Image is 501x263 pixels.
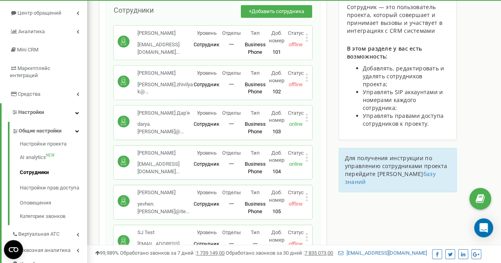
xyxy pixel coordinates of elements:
[12,241,87,257] a: Сквозная аналитика
[20,247,70,254] span: Сквозная аналитика
[12,122,87,138] a: Общие настройки
[288,30,304,36] span: Статус
[194,201,219,207] span: Сотрудник
[251,229,260,235] span: Тип
[338,250,427,256] a: [EMAIL_ADDRESS][DOMAIN_NAME]
[288,229,304,235] span: Статус
[20,180,87,196] a: Настройки прав доступа
[95,250,119,256] span: 99,989%
[137,121,184,134] span: darya.[PERSON_NAME]@...
[137,229,194,237] p: SJ Test
[18,231,59,238] span: Виртуальная АТС
[19,127,61,135] span: Общие настройки
[229,42,234,47] span: 一
[363,64,444,88] span: Добавлять, редактировать и удалять сотрудников проекта;
[288,110,304,116] span: Статус
[289,241,303,247] span: offline
[4,240,23,259] button: Open CMP widget
[20,150,87,165] a: AI analyticsNEW
[347,45,422,60] span: В этом разделе у вас есть возможность:
[269,150,284,163] span: Доб. номер
[137,161,179,174] span: [EMAIL_ADDRESS][DOMAIN_NAME]...
[18,91,40,97] span: Средства
[288,189,304,195] span: Статус
[289,161,303,167] span: online
[269,229,284,243] span: Доб. номер
[196,250,225,256] u: 1 739 149,00
[288,70,304,76] span: Статус
[222,30,241,36] span: Отделы
[289,201,303,207] span: offline
[243,240,267,248] p: 一
[229,201,234,207] span: 一
[194,81,219,87] span: Сотрудник
[345,170,436,185] a: базу знаний
[222,189,241,195] span: Отделы
[267,208,286,216] p: 105
[17,10,61,16] span: Центр обращений
[269,189,284,203] span: Доб. номер
[137,81,193,95] span: [PERSON_NAME].zhivilyak@...
[474,218,493,237] div: Open Intercom Messenger
[251,30,260,36] span: Тип
[245,121,266,134] span: Business Phone
[137,241,179,254] span: [EMAIL_ADDRESS][DOMAIN_NAME]...
[137,110,194,117] p: [PERSON_NAME] Дар'я
[197,30,217,36] span: Уровень
[194,161,219,167] span: Сотрудник
[267,88,286,96] p: 102
[251,110,260,116] span: Тип
[222,70,241,76] span: Отделы
[17,47,38,53] span: Mini CRM
[18,109,44,115] span: Настройки
[241,5,312,18] button: +Добавить сотрудника
[347,3,442,34] span: Сотрудник — это пользователь проекта, который совершает и принимает вызовы и участвует в интеграц...
[10,65,50,79] span: Маркетплейс интеграций
[20,195,87,211] a: Оповещения
[267,168,286,176] p: 104
[245,42,266,55] span: Business Phone
[229,241,234,247] span: 一
[197,150,217,156] span: Уровень
[251,8,304,14] span: Добавить сотрудника
[245,81,266,95] span: Business Phone
[120,250,225,256] span: Обработано звонков за 7 дней :
[363,112,444,127] span: Управлять правами доступа сотрудников к проекту.
[251,70,260,76] span: Тип
[289,81,303,87] span: offline
[12,225,87,241] a: Виртуальная АТС
[269,30,284,44] span: Доб. номер
[20,165,87,180] a: Сотрудники
[345,154,447,178] span: Для получения инструкции по управлению сотрудниками проекта перейдите [PERSON_NAME]
[269,110,284,123] span: Доб. номер
[229,81,234,87] span: 一
[289,121,303,127] span: online
[18,28,45,34] span: Аналитика
[288,150,304,156] span: Статус
[222,150,241,156] span: Отделы
[197,229,217,235] span: Уровень
[269,70,284,83] span: Доб. номер
[2,103,87,122] a: Настройки
[229,121,234,127] span: 一
[20,140,87,150] a: Настройки проекта
[267,49,286,56] p: 101
[363,88,443,112] span: Управлять SIP аккаунтами и номерами каждого сотрудника;
[194,121,219,127] span: Сотрудник
[222,110,241,116] span: Отделы
[137,42,179,55] span: [EMAIL_ADDRESS][DOMAIN_NAME]...
[137,189,194,197] p: [PERSON_NAME]
[194,241,219,247] span: Сотрудник
[229,161,234,167] span: 一
[137,149,194,157] p: [PERSON_NAME]
[267,128,286,136] p: 103
[251,150,260,156] span: Тип
[251,189,260,195] span: Тип
[20,211,87,220] a: Категории звонков
[245,201,266,214] span: Business Phone
[137,201,189,214] span: yevhen.[PERSON_NAME]@ite...
[137,30,194,37] p: [PERSON_NAME]
[245,161,266,174] span: Business Phone
[197,110,217,116] span: Уровень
